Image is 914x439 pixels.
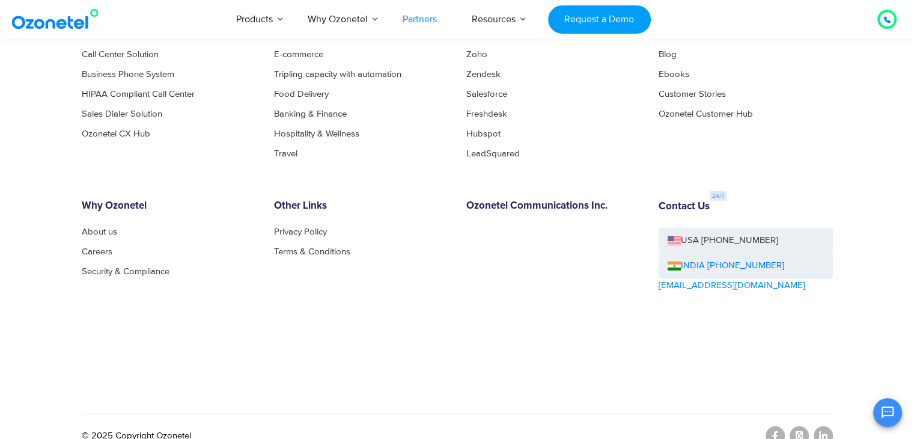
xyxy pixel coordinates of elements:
a: Security & Compliance [82,267,169,276]
img: ind-flag.png [668,262,681,271]
a: Salesforce [466,90,507,99]
a: HIPAA Compliant Call Center [82,90,195,99]
a: Zendesk [466,70,501,79]
a: INDIA [PHONE_NUMBER] [668,259,784,273]
a: Request a Demo [548,5,651,34]
a: LeadSquared [466,149,520,158]
h6: Why Ozonetel [82,200,256,212]
a: Customer Stories [659,90,726,99]
a: Terms & Conditions [274,247,350,256]
a: Careers [82,247,112,256]
a: E-commerce [274,50,323,59]
a: Business Phone System [82,70,174,79]
a: [EMAIL_ADDRESS][DOMAIN_NAME] [659,279,805,293]
a: Privacy Policy [274,227,327,236]
a: Ozonetel CX Hub [82,129,150,138]
a: Food Delivery [274,90,329,99]
h6: Contact Us [659,201,710,213]
h6: Other Links [274,200,448,212]
img: us-flag.png [668,236,681,245]
a: USA [PHONE_NUMBER] [659,228,833,254]
a: Sales Dialer Solution [82,109,162,118]
a: Tripling capacity with automation [274,70,401,79]
a: Banking & Finance [274,109,347,118]
a: About us [82,227,117,236]
a: Ozonetel Customer Hub [659,109,753,118]
a: Hubspot [466,129,501,138]
a: Freshdesk [466,109,507,118]
a: Zoho [466,50,487,59]
a: Call Center Solution [82,50,159,59]
a: Ebooks [659,70,689,79]
button: Open chat [873,398,902,427]
a: Hospitality & Wellness [274,129,359,138]
a: Blog [659,50,677,59]
h6: Ozonetel Communications Inc. [466,200,641,212]
a: Travel [274,149,297,158]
